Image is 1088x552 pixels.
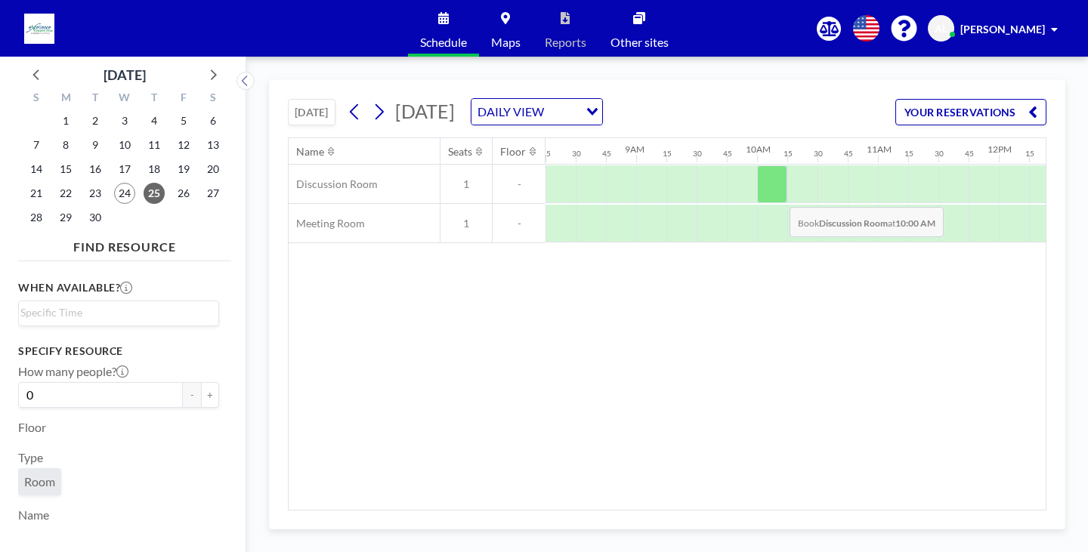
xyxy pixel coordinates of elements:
div: 45 [965,149,974,159]
span: Room [24,474,55,489]
label: Name [18,507,49,523]
span: Thursday, September 25, 2025 [144,183,165,204]
span: DAILY VIEW [474,102,547,122]
div: F [168,89,198,109]
div: 15 [1025,149,1034,159]
span: - [493,217,546,230]
button: - [183,382,201,408]
span: AL [935,22,947,35]
span: Saturday, September 6, 2025 [202,110,224,131]
span: Wednesday, September 10, 2025 [114,134,135,156]
span: Tuesday, September 9, 2025 [85,134,106,156]
span: Tuesday, September 16, 2025 [85,159,106,180]
div: 9AM [625,143,644,155]
span: Monday, September 1, 2025 [55,110,76,131]
div: 15 [542,149,551,159]
h3: Specify resource [18,344,219,358]
input: Search for option [549,102,577,122]
span: Tuesday, September 23, 2025 [85,183,106,204]
b: 10:00 AM [895,217,935,229]
span: Other sites [610,36,669,48]
div: 45 [844,149,853,159]
label: How many people? [18,364,128,379]
span: Monday, September 15, 2025 [55,159,76,180]
span: Friday, September 5, 2025 [173,110,194,131]
span: Friday, September 26, 2025 [173,183,194,204]
span: [DATE] [395,100,455,122]
span: Maps [491,36,521,48]
span: Monday, September 22, 2025 [55,183,76,204]
div: 30 [814,149,823,159]
span: Thursday, September 4, 2025 [144,110,165,131]
label: Floor [18,420,46,435]
span: Monday, September 8, 2025 [55,134,76,156]
span: Reports [545,36,586,48]
span: Wednesday, September 17, 2025 [114,159,135,180]
span: Saturday, September 13, 2025 [202,134,224,156]
div: S [22,89,51,109]
span: Thursday, September 18, 2025 [144,159,165,180]
span: Book at [790,207,944,237]
button: + [201,382,219,408]
div: 30 [935,149,944,159]
span: Sunday, September 14, 2025 [26,159,47,180]
input: Search for option [20,304,210,321]
b: Discussion Room [819,217,888,229]
div: 11AM [867,143,892,155]
label: Type [18,450,43,465]
div: 15 [663,149,672,159]
span: Wednesday, September 3, 2025 [114,110,135,131]
div: 15 [784,149,793,159]
span: Friday, September 12, 2025 [173,134,194,156]
div: M [51,89,81,109]
h4: FIND RESOURCE [18,233,231,254]
div: T [139,89,168,109]
span: Sunday, September 21, 2025 [26,183,47,204]
div: 45 [723,149,732,159]
div: 30 [572,149,581,159]
span: - [493,177,546,191]
span: Sunday, September 28, 2025 [26,207,47,228]
span: Sunday, September 7, 2025 [26,134,47,156]
div: Seats [448,145,472,159]
span: Saturday, September 27, 2025 [202,183,224,204]
div: Search for option [471,99,602,125]
span: 1 [440,177,492,191]
div: 15 [904,149,913,159]
button: [DATE] [288,99,335,125]
div: W [110,89,140,109]
div: Name [296,145,324,159]
div: 10AM [746,143,771,155]
img: organization-logo [24,14,54,44]
span: Saturday, September 20, 2025 [202,159,224,180]
div: 30 [693,149,702,159]
span: 1 [440,217,492,230]
span: Tuesday, September 2, 2025 [85,110,106,131]
span: Tuesday, September 30, 2025 [85,207,106,228]
div: S [198,89,227,109]
span: Monday, September 29, 2025 [55,207,76,228]
div: [DATE] [104,64,146,85]
div: 45 [602,149,611,159]
span: Schedule [420,36,467,48]
span: Meeting Room [289,217,365,230]
div: 12PM [988,143,1012,155]
div: Search for option [19,301,218,324]
span: Wednesday, September 24, 2025 [114,183,135,204]
div: Floor [500,145,526,159]
div: T [81,89,110,109]
span: Discussion Room [289,177,378,191]
span: Friday, September 19, 2025 [173,159,194,180]
span: [PERSON_NAME] [960,23,1045,35]
span: Thursday, September 11, 2025 [144,134,165,156]
button: YOUR RESERVATIONS [895,99,1046,125]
